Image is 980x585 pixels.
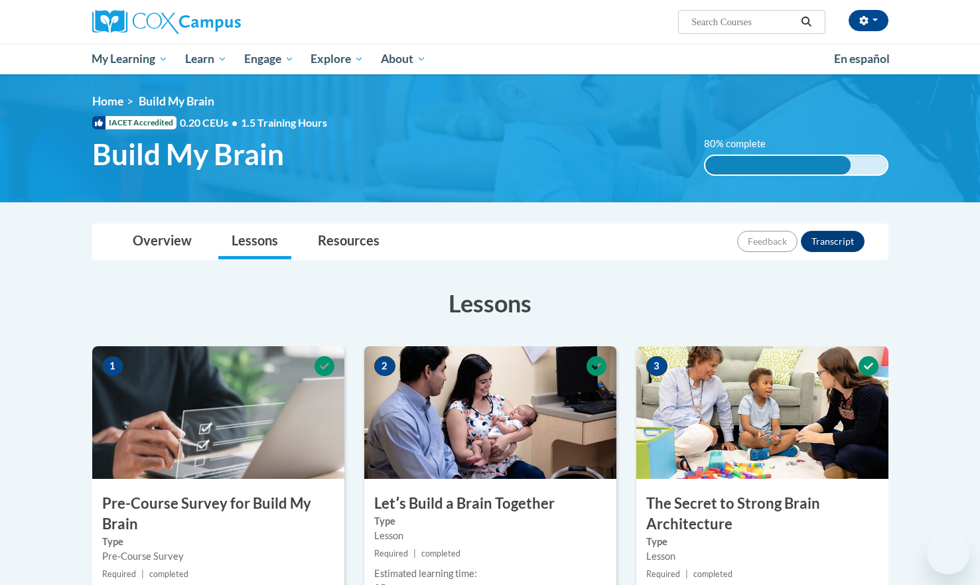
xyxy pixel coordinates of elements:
[141,569,144,579] span: |
[364,493,616,514] h3: Letʹs Build a Brain Together
[693,569,733,579] span: completed
[139,94,214,108] span: Build My Brain
[185,51,227,67] span: Learn
[102,549,334,564] div: Pre-Course Survey
[636,493,888,535] h3: The Secret to Strong Brain Architecture
[232,116,238,129] span: •
[92,94,123,108] a: Home
[149,569,188,579] span: completed
[72,44,908,74] div: Main menu
[374,514,606,529] label: Type
[413,549,416,558] span: |
[372,44,435,74] a: About
[834,52,890,66] span: En español
[849,10,888,31] button: Account Settings
[102,356,123,376] span: 1
[241,116,327,129] span: 1.5 Training Hours
[825,45,898,73] a: En español
[102,535,334,549] label: Type
[311,51,364,67] span: Explore
[927,532,969,574] iframe: Button to launch messaging window
[244,51,294,67] span: Engage
[92,10,344,34] a: Cox Campus
[180,115,241,130] span: 0.20 CEUs
[421,549,460,558] span: completed
[176,44,236,74] a: Learn
[302,44,372,74] a: Explore
[704,137,780,151] label: 80% complete
[801,231,865,252] button: Transcript
[646,356,667,376] span: 3
[636,346,888,479] img: Course Image
[646,535,878,549] label: Type
[374,566,606,581] div: Estimated learning time:
[381,51,426,67] span: About
[374,529,606,543] div: Lesson
[102,569,136,579] span: Required
[92,10,241,34] img: Cox Campus
[705,156,851,174] div: 80% complete
[796,14,816,30] button: Search
[690,14,796,30] input: Search Courses
[236,44,303,74] a: Engage
[92,51,168,67] span: My Learning
[364,346,616,479] img: Course Image
[119,224,205,259] a: Overview
[218,224,291,259] a: Lessons
[305,224,393,259] a: Resources
[92,287,888,320] h3: Lessons
[646,569,680,579] span: Required
[646,549,878,564] div: Lesson
[737,231,798,252] button: Feedback
[685,569,688,579] span: |
[92,137,284,172] span: Build My Brain
[374,549,408,558] span: Required
[92,116,176,129] span: IACET Accredited
[84,44,177,74] a: My Learning
[92,493,344,535] h3: Pre-Course Survey for Build My Brain
[92,346,344,479] img: Course Image
[374,356,395,376] span: 2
